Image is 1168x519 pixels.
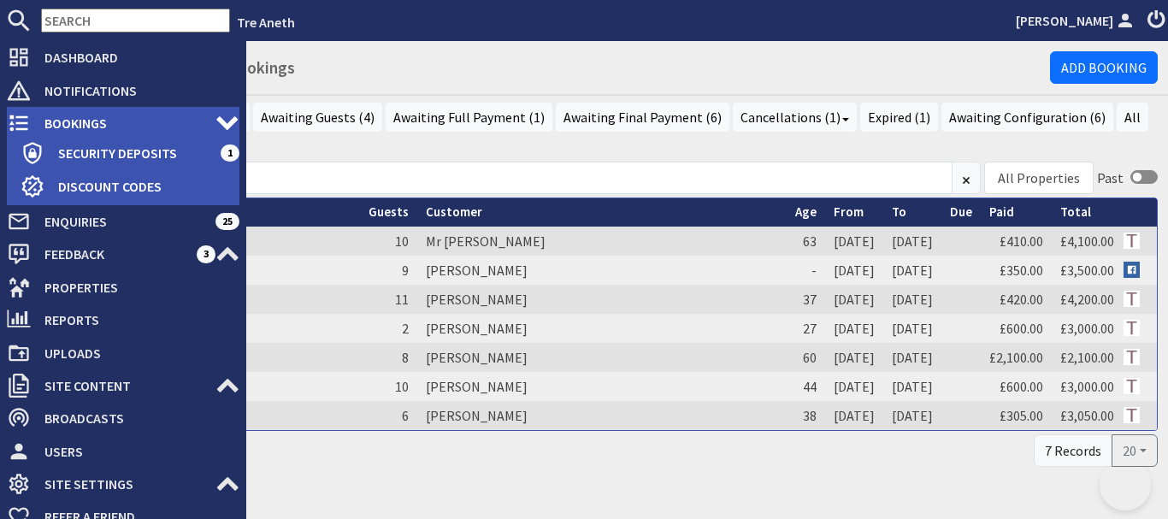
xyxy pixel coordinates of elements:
[1060,378,1114,395] a: £3,000.00
[883,256,941,285] td: [DATE]
[1000,291,1043,308] a: £420.00
[787,372,825,401] td: 44
[1124,407,1140,423] img: Referer: Tre Aneth
[7,44,239,71] a: Dashboard
[834,203,864,220] a: From
[787,227,825,256] td: 63
[21,139,239,167] a: Security Deposits 1
[237,14,295,31] a: Tre Aneth
[1000,233,1043,250] a: £410.00
[1000,262,1043,279] a: £350.00
[787,343,825,372] td: 60
[883,343,941,372] td: [DATE]
[44,173,239,200] span: Discount Codes
[426,203,482,220] a: Customer
[402,349,409,366] span: 8
[215,213,239,230] span: 25
[1124,291,1140,307] img: Referer: Tre Aneth
[7,77,239,104] a: Notifications
[31,438,239,465] span: Users
[787,401,825,430] td: 38
[787,285,825,314] td: 37
[825,285,883,314] td: [DATE]
[417,343,787,372] td: [PERSON_NAME]
[31,109,215,137] span: Bookings
[989,203,1014,220] a: Paid
[31,339,239,367] span: Uploads
[825,314,883,343] td: [DATE]
[395,291,409,308] span: 11
[221,144,239,162] span: 1
[417,227,787,256] td: Mr [PERSON_NAME]
[860,103,938,132] a: Expired (1)
[395,233,409,250] span: 10
[1124,262,1140,278] img: Referer: Facebook
[1060,349,1114,366] a: £2,100.00
[31,77,239,104] span: Notifications
[1124,349,1140,365] img: Referer: Tre Aneth
[825,343,883,372] td: [DATE]
[417,256,787,285] td: [PERSON_NAME]
[1060,233,1114,250] a: £4,100.00
[1124,378,1140,394] img: Referer: Tre Aneth
[31,372,215,399] span: Site Content
[989,349,1043,366] a: £2,100.00
[7,274,239,301] a: Properties
[1000,320,1043,337] a: £600.00
[1000,407,1043,424] a: £305.00
[941,198,981,227] th: Due
[984,162,1094,194] div: Combobox
[883,401,941,430] td: [DATE]
[941,103,1113,132] a: Awaiting Configuration (6)
[7,109,239,137] a: Bookings
[44,139,221,167] span: Security Deposits
[31,44,239,71] span: Dashboard
[7,306,239,333] a: Reports
[825,401,883,430] td: [DATE]
[417,314,787,343] td: [PERSON_NAME]
[1060,407,1114,424] a: £3,050.00
[31,404,239,432] span: Broadcasts
[7,470,239,498] a: Site Settings
[1124,320,1140,336] img: Referer: Tre Aneth
[883,285,941,314] td: [DATE]
[7,438,239,465] a: Users
[1016,10,1137,31] a: [PERSON_NAME]
[417,401,787,430] td: [PERSON_NAME]
[787,256,825,285] td: -
[402,407,409,424] span: 6
[197,245,215,262] span: 3
[41,9,230,32] input: SEARCH
[998,168,1080,188] div: All Properties
[7,208,239,235] a: Enquiries 25
[1060,262,1114,279] a: £3,500.00
[31,208,215,235] span: Enquiries
[369,203,409,220] a: Guests
[1100,459,1151,510] iframe: Toggle Customer Support
[892,203,906,220] a: To
[31,240,197,268] span: Feedback
[795,203,817,220] a: Age
[395,378,409,395] span: 10
[7,240,239,268] a: Feedback 3
[883,314,941,343] td: [DATE]
[883,227,941,256] td: [DATE]
[417,285,787,314] td: [PERSON_NAME]
[31,274,239,301] span: Properties
[825,227,883,256] td: [DATE]
[31,306,239,333] span: Reports
[7,404,239,432] a: Broadcasts
[556,103,729,132] a: Awaiting Final Payment (6)
[825,372,883,401] td: [DATE]
[51,162,953,194] input: Search...
[21,173,239,200] a: Discount Codes
[1097,168,1124,188] div: Past
[1112,434,1158,467] button: 20
[1060,291,1114,308] a: £4,200.00
[1124,233,1140,249] img: Referer: Tre Aneth
[1117,103,1148,132] a: All
[1050,51,1158,84] a: Add Booking
[1034,434,1112,467] div: 7 Records
[1060,203,1091,220] a: Total
[787,314,825,343] td: 27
